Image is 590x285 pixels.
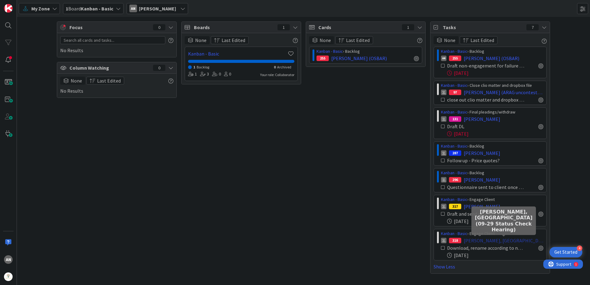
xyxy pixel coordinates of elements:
[346,37,370,44] span: Last Edited
[86,77,124,85] button: Last Edited
[335,36,373,44] button: Last Edited
[60,77,173,94] div: No Results
[260,72,294,78] div: Your role: Collaborator
[464,149,500,157] span: [PERSON_NAME]
[188,50,287,57] a: Kanban - Basic
[449,238,461,243] div: 318
[4,272,13,281] img: avatar
[449,116,461,122] div: 131
[464,89,543,96] span: [PERSON_NAME] (ARAG uncontested divorce)
[441,109,543,115] div: › Final pleadings/withdraw
[441,143,467,149] a: Kanban - Basic
[441,170,467,175] a: Kanban - Basic
[97,77,121,84] span: Last Edited
[129,5,137,12] div: AN
[447,96,525,103] div: close out clio matter and dropbox file and move this card to AR or DONE when arag payment received
[195,37,206,44] span: None
[470,37,494,44] span: Last Edited
[402,24,414,30] div: 1
[320,37,331,44] span: None
[139,5,176,12] span: [PERSON_NAME]
[277,24,290,30] div: 1
[464,55,519,62] span: [PERSON_NAME] (OSBAR)
[449,150,461,156] div: 287
[66,5,113,12] span: Board
[441,48,467,54] a: Kanban - Basic
[447,69,543,77] div: [DATE]
[449,177,461,183] div: 296
[449,56,461,61] div: 255
[464,203,500,210] span: [PERSON_NAME]
[526,24,539,30] div: 7
[212,71,221,78] div: 0
[474,209,533,233] h5: [PERSON_NAME], [GEOGRAPHIC_DATA] (09-29 Status Check Hearing)
[441,197,467,202] a: Kanban - Basic
[464,237,543,244] span: [PERSON_NAME], [GEOGRAPHIC_DATA] (09-29 Status Check Hearing)
[441,56,446,61] div: AN
[549,247,582,257] div: Open Get Started checklist, remaining modules: 4
[4,4,13,13] img: Visit kanbanzone.com
[211,36,249,44] button: Last Edited
[317,48,419,55] div: › Backlog
[449,204,461,209] div: 317
[13,1,28,8] span: Support
[441,196,543,203] div: › Engage Client
[193,65,195,69] span: 1
[464,176,500,183] span: [PERSON_NAME]
[194,24,274,31] span: Boards
[441,83,467,88] a: Kanban - Basic
[200,71,209,78] div: 3
[441,109,467,115] a: Kanban - Basic
[447,218,543,225] div: [DATE]
[441,170,543,176] div: › Backlog
[317,56,329,61] div: 255
[441,230,543,237] div: › Engage Client
[331,55,387,62] span: [PERSON_NAME] (OSBAR)
[197,65,209,69] span: Backlog
[464,115,500,123] span: [PERSON_NAME]
[317,48,343,54] a: Kanban - Basic
[447,62,525,69] div: Draft non-engagement for failure to make payment or sign EL.
[447,130,543,137] div: [DATE]
[318,24,399,31] span: Cards
[69,64,150,71] span: Column Watching
[32,2,33,7] div: 1
[441,231,467,236] a: Kanban - Basic
[4,255,13,264] div: AN
[577,245,582,251] div: 4
[153,24,165,30] div: 0
[277,65,291,69] span: Archived
[31,5,50,12] span: My Zone
[69,24,148,31] span: Focus
[447,210,525,218] div: Draft and send non-engagement letter to PC. have VR review
[81,6,113,12] b: Kanban - Basic
[441,82,543,89] div: › Close clio matter and dropbox file
[443,24,523,31] span: Tasks
[447,183,525,191] div: Questionnaire sent to client once engagement materials are received
[447,123,499,130] div: Draft DL
[449,90,461,95] div: 97
[71,77,82,84] span: None
[447,252,543,259] div: [DATE]
[460,36,498,44] button: Last Edited
[222,37,245,44] span: Last Edited
[224,71,231,78] div: 0
[153,65,165,71] div: 0
[60,36,165,44] input: Search all cards and tasks...
[441,143,543,149] div: › Backlog
[447,244,525,252] div: Download, rename according to naming conventions, and file into Folder 7 and 8 all pleadings from...
[447,157,517,164] div: Follow up - Price quotes?
[444,37,455,44] span: None
[60,36,173,54] div: No Results
[66,6,68,12] b: 1
[434,263,547,270] a: Show Less
[554,249,577,255] div: Get Started
[274,65,276,69] span: 0
[441,48,543,55] div: › Backlog
[188,71,197,78] div: 1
